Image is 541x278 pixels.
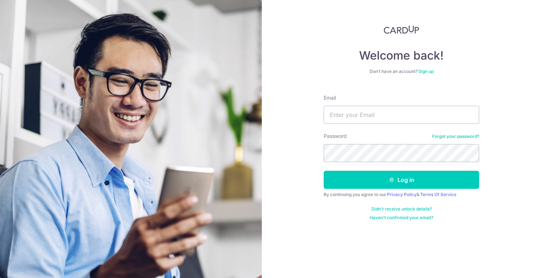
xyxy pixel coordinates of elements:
[324,106,479,124] input: Enter your Email
[371,206,432,212] a: Didn't receive unlock details?
[324,192,479,197] div: By continuing you agree to our &
[420,192,456,197] a: Terms Of Service
[324,133,347,140] label: Password
[324,171,479,189] button: Log in
[370,215,433,221] a: Haven't confirmed your email?
[324,48,479,63] h4: Welcome back!
[418,69,434,74] a: Sign up
[432,134,479,139] a: Forgot your password?
[384,25,419,34] img: CardUp Logo
[387,192,417,197] a: Privacy Policy
[324,69,479,74] div: Don’t have an account?
[324,94,336,101] label: Email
